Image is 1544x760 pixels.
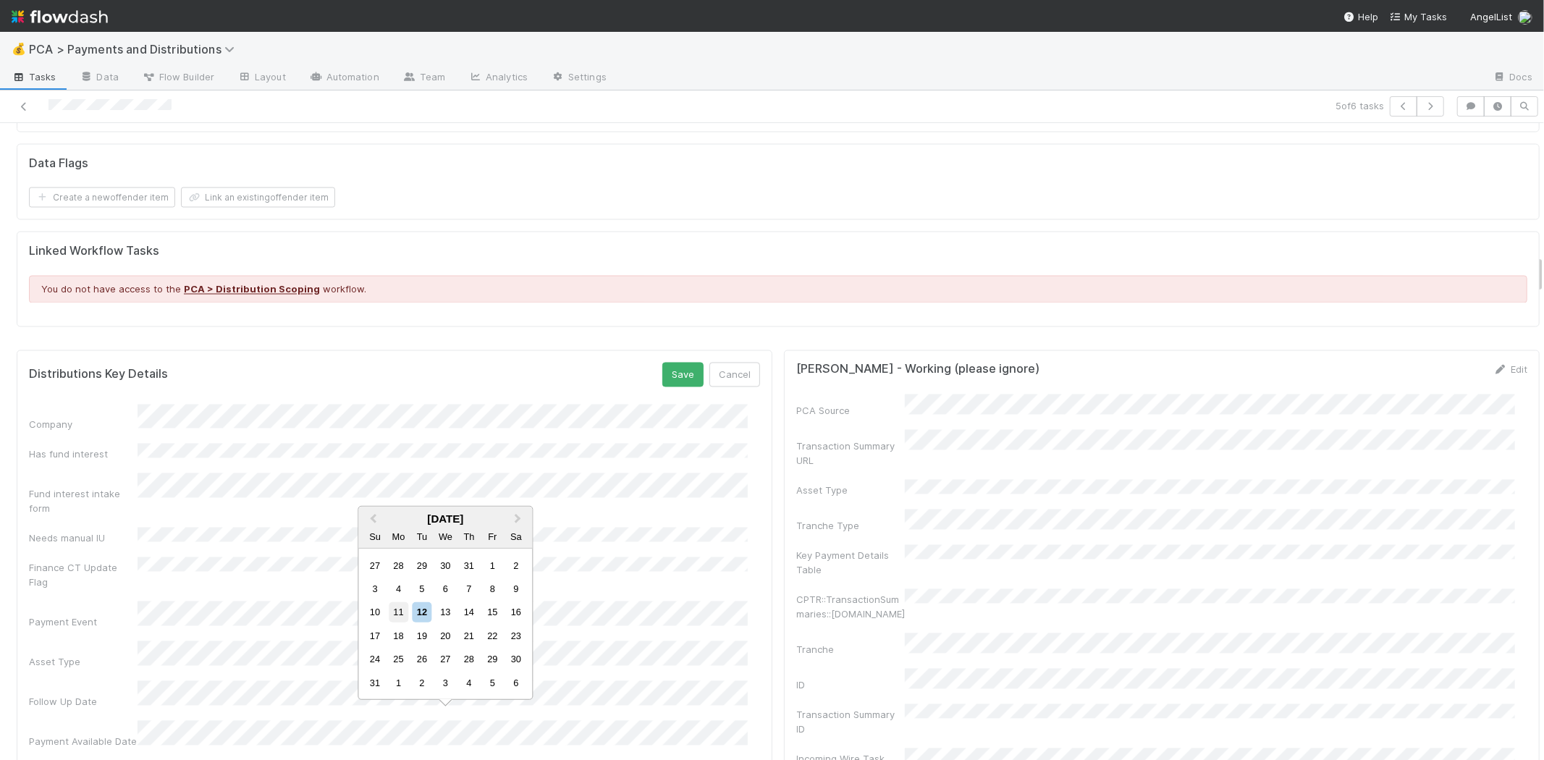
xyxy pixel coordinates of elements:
a: Flow Builder [130,67,226,90]
div: Choose Thursday, August 28th, 2025 [459,649,478,669]
a: Automation [298,67,391,90]
div: Tranche [796,643,905,657]
div: Choose Thursday, July 31st, 2025 [459,555,478,575]
div: ID [796,678,905,693]
div: Choose Thursday, September 4th, 2025 [459,673,478,693]
div: Choose Thursday, August 7th, 2025 [459,579,478,599]
a: Settings [539,67,618,90]
div: Choose Friday, August 1st, 2025 [483,555,502,575]
div: Choose Wednesday, August 6th, 2025 [436,579,455,599]
div: CPTR::TransactionSummaries::[DOMAIN_NAME] [796,593,905,622]
div: Sunday [365,527,384,546]
div: Choose Sunday, August 31st, 2025 [365,673,384,693]
div: Key Payment Details Table [796,549,905,578]
div: PCA Source [796,404,905,418]
div: Choose Sunday, August 3rd, 2025 [365,579,384,599]
h5: [PERSON_NAME] - Working (please ignore) [796,363,1039,377]
button: Create a newoffender item [29,187,175,208]
div: Choose Friday, August 8th, 2025 [483,579,502,599]
div: Choose Monday, August 11th, 2025 [389,602,408,622]
div: Choose Sunday, July 27th, 2025 [365,555,384,575]
div: Choose Monday, July 28th, 2025 [389,555,408,575]
a: Docs [1481,67,1544,90]
div: Choose Thursday, August 21st, 2025 [459,626,478,646]
span: 💰 [12,43,26,55]
div: Transaction Summary ID [796,708,905,737]
button: Previous Month [360,508,383,531]
div: Needs manual IU [29,531,138,546]
div: Choose Tuesday, September 2nd, 2025 [412,673,431,693]
div: Choose Wednesday, July 30th, 2025 [436,555,455,575]
button: Link an existingoffender item [181,187,335,208]
div: Choose Thursday, August 14th, 2025 [459,602,478,622]
div: Choose Sunday, August 17th, 2025 [365,626,384,646]
div: Payment Event [29,615,138,630]
span: My Tasks [1390,11,1447,22]
div: Choose Saturday, September 6th, 2025 [506,673,526,693]
h5: Data Flags [29,156,88,171]
div: Has fund interest [29,447,138,462]
img: avatar_99e80e95-8f0d-4917-ae3c-b5dad577a2b5.png [1518,10,1532,25]
img: logo-inverted-e16ddd16eac7371096b0.svg [12,4,108,29]
div: Transaction Summary URL [796,439,905,468]
div: Payment Available Date [29,735,138,749]
div: Choose Friday, September 5th, 2025 [483,673,502,693]
div: Choose Wednesday, September 3rd, 2025 [436,673,455,693]
div: Asset Type [29,655,138,670]
div: Choose Tuesday, August 26th, 2025 [412,649,431,669]
div: Choose Tuesday, August 12th, 2025 [412,602,431,622]
div: Choose Friday, August 29th, 2025 [483,649,502,669]
button: Cancel [709,363,760,387]
div: Fund interest intake form [29,487,138,516]
span: 5 of 6 tasks [1336,98,1384,113]
div: Choose Monday, August 4th, 2025 [389,579,408,599]
div: Choose Saturday, August 2nd, 2025 [506,555,526,575]
div: Choose Saturday, August 23rd, 2025 [506,626,526,646]
div: Follow Up Date [29,695,138,709]
button: Save [662,363,704,387]
a: PCA > Distribution Scoping [184,284,320,295]
div: Choose Wednesday, August 20th, 2025 [436,626,455,646]
div: Month August, 2025 [363,554,528,695]
div: Company [29,418,138,432]
div: Choose Wednesday, August 27th, 2025 [436,649,455,669]
div: Monday [389,527,408,546]
div: Choose Wednesday, August 13th, 2025 [436,602,455,622]
div: Choose Tuesday, August 5th, 2025 [412,579,431,599]
div: Tuesday [412,527,431,546]
button: Next Month [508,508,531,531]
span: AngelList [1470,11,1512,22]
div: Friday [483,527,502,546]
a: Layout [226,67,298,90]
span: Tasks [12,69,56,84]
span: PCA > Payments and Distributions [29,42,242,56]
span: Flow Builder [142,69,214,84]
div: Choose Tuesday, August 19th, 2025 [412,626,431,646]
div: Choose Saturday, August 9th, 2025 [506,579,526,599]
div: Choose Monday, September 1st, 2025 [389,673,408,693]
div: Choose Monday, August 18th, 2025 [389,626,408,646]
div: Wednesday [436,527,455,546]
div: Choose Friday, August 22nd, 2025 [483,626,502,646]
div: You do not have access to the workflow. [29,276,1527,303]
div: Choose Date [358,506,533,700]
h5: Linked Workflow Tasks [29,244,1527,258]
div: Saturday [506,527,526,546]
div: Choose Saturday, August 16th, 2025 [506,602,526,622]
div: Help [1343,9,1378,24]
a: Analytics [457,67,539,90]
div: Choose Monday, August 25th, 2025 [389,649,408,669]
div: Tranche Type [796,519,905,533]
div: Asset Type [796,484,905,498]
a: Team [391,67,457,90]
div: Choose Sunday, August 10th, 2025 [365,602,384,622]
h5: Distributions Key Details [29,368,168,382]
div: Thursday [459,527,478,546]
div: Choose Friday, August 15th, 2025 [483,602,502,622]
div: Choose Saturday, August 30th, 2025 [506,649,526,669]
div: Choose Tuesday, July 29th, 2025 [412,555,431,575]
a: Edit [1493,364,1527,376]
div: [DATE] [358,512,532,525]
a: Data [68,67,130,90]
div: Finance CT Update Flag [29,561,138,590]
